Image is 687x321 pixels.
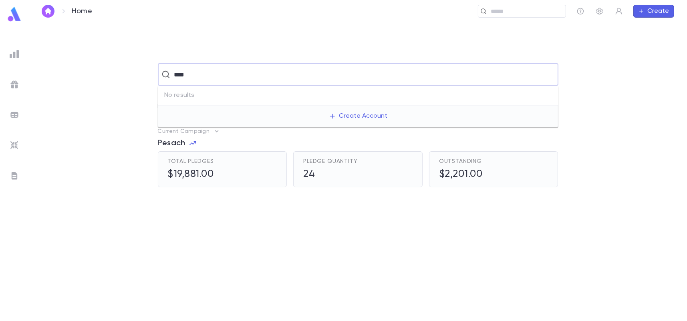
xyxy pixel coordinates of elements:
[10,140,19,150] img: imports_grey.530a8a0e642e233f2baf0ef88e8c9fcb.svg
[158,138,185,148] span: Pesach
[10,49,19,59] img: reports_grey.c525e4749d1bce6a11f5fe2a8de1b229.svg
[6,6,22,22] img: logo
[303,169,315,181] h5: 24
[72,7,92,16] p: Home
[633,5,674,18] button: Create
[158,128,210,134] p: Current Campaign
[168,169,214,181] h5: $19,881.00
[158,86,558,105] div: No results
[439,158,482,165] span: Outstanding
[303,158,358,165] span: Pledge Quantity
[439,169,483,181] h5: $2,201.00
[43,8,53,14] img: home_white.a664292cf8c1dea59945f0da9f25487c.svg
[168,158,214,165] span: Total Pledges
[322,108,394,124] button: Create Account
[10,80,19,89] img: campaigns_grey.99e729a5f7ee94e3726e6486bddda8f1.svg
[10,110,19,120] img: batches_grey.339ca447c9d9533ef1741baa751efc33.svg
[10,171,19,181] img: letters_grey.7941b92b52307dd3b8a917253454ce1c.svg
